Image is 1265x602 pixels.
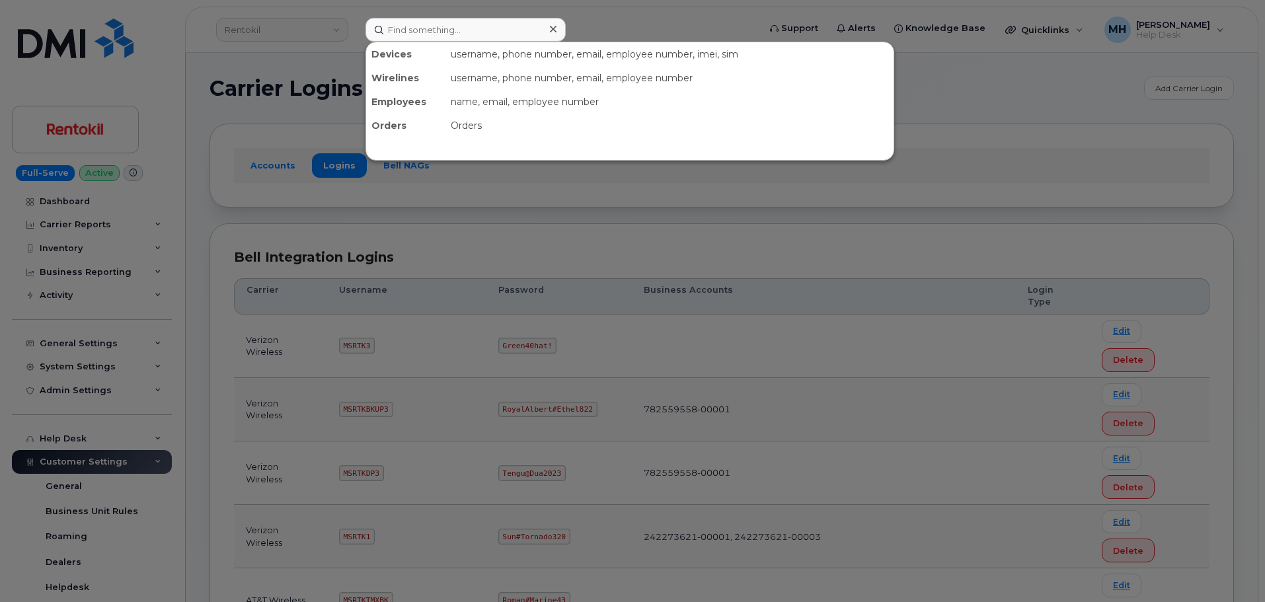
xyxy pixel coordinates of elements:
div: Employees [366,90,445,114]
div: Wirelines [366,66,445,90]
iframe: Messenger Launcher [1207,545,1255,592]
div: name, email, employee number [445,90,894,114]
div: username, phone number, email, employee number, imei, sim [445,42,894,66]
div: Orders [366,114,445,137]
div: username, phone number, email, employee number [445,66,894,90]
div: Orders [445,114,894,137]
div: Devices [366,42,445,66]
